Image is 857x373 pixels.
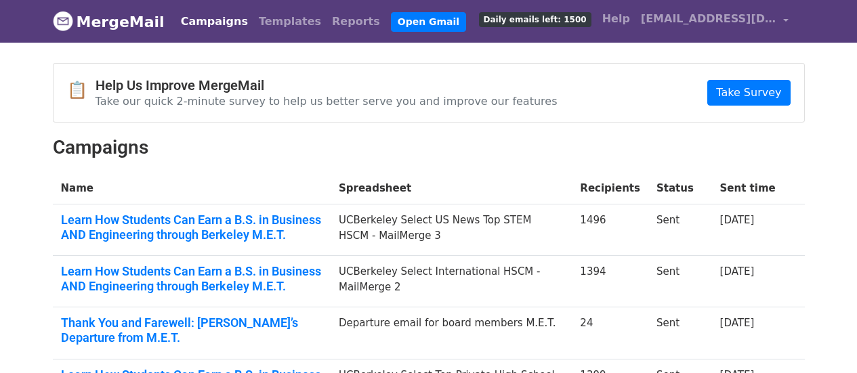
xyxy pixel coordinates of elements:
[331,173,572,204] th: Spreadsheet
[96,77,558,93] h4: Help Us Improve MergeMail
[175,8,253,35] a: Campaigns
[641,11,776,27] span: [EMAIL_ADDRESS][DOMAIN_NAME]
[720,317,755,329] a: [DATE]
[572,307,648,359] td: 24
[67,81,96,100] span: 📋
[331,204,572,256] td: UCBerkeley Select US News Top STEM HSCM - MailMerge 3
[61,315,322,345] a: Thank You and Farewell: [PERSON_NAME]’s Departure from M.E.T.
[391,12,466,32] a: Open Gmail
[96,94,558,108] p: Take our quick 2-minute survey to help us better serve you and improve our features
[572,256,648,307] td: 1394
[720,214,755,226] a: [DATE]
[597,5,635,32] a: Help
[572,204,648,256] td: 1496
[479,12,591,27] span: Daily emails left: 1500
[648,256,712,307] td: Sent
[712,173,789,204] th: Sent time
[53,173,331,204] th: Name
[648,204,712,256] td: Sent
[253,8,327,35] a: Templates
[474,5,597,32] a: Daily emails left: 1500
[61,264,322,293] a: Learn How Students Can Earn a B.S. in Business AND Engineering through Berkeley M.E.T.
[331,256,572,307] td: UCBerkeley Select International HSCM - MailMerge 2
[707,80,790,106] a: Take Survey
[648,307,712,359] td: Sent
[61,213,322,242] a: Learn How Students Can Earn a B.S. in Business AND Engineering through Berkeley M.E.T.
[53,136,805,159] h2: Campaigns
[53,7,165,36] a: MergeMail
[635,5,794,37] a: [EMAIL_ADDRESS][DOMAIN_NAME]
[327,8,385,35] a: Reports
[53,11,73,31] img: MergeMail logo
[331,307,572,359] td: Departure email for board members M.E.T.
[720,265,755,278] a: [DATE]
[648,173,712,204] th: Status
[572,173,648,204] th: Recipients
